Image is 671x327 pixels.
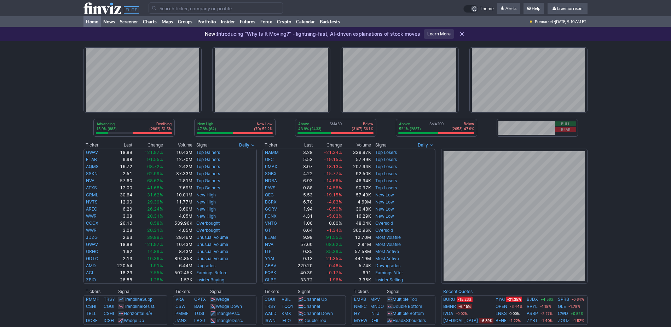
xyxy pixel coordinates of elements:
button: Signals interval [416,142,435,149]
td: 7.69M [163,184,193,191]
a: Backtests [317,16,342,27]
a: VNTG [265,220,277,226]
a: Upgrades [196,263,215,268]
a: DFII [370,318,378,323]
a: EMPB [354,297,366,302]
span: -15.77% [324,171,342,176]
p: Below [451,121,474,126]
td: 0.13 [288,255,313,262]
span: 62.99% [147,171,163,176]
th: Ticker [83,142,108,149]
td: 11.77M [163,199,193,206]
span: Signal [196,142,209,148]
a: NVA [265,242,273,247]
span: -14.66% [324,178,342,183]
span: Asc. [232,311,240,316]
a: New High [196,199,216,205]
p: Above [298,121,322,126]
a: WWR [86,213,97,219]
td: 3.28 [288,149,313,156]
a: Calendar [294,16,317,27]
a: Top Losers [375,171,397,176]
span: -21.34% [324,150,342,155]
a: Earnings After [375,270,403,275]
a: Top Losers [375,164,397,169]
a: Insider Selling [375,277,403,282]
td: 57.60 [108,177,133,184]
a: JDZG [86,235,98,240]
p: 47.8% (64) [197,126,216,131]
span: Signal [375,142,388,148]
a: OPTX [194,297,206,302]
a: ABBV [265,263,276,268]
a: New High [196,213,216,219]
p: Above [399,121,421,126]
a: TUSI [194,311,204,316]
td: 6.93 [288,177,313,184]
a: TrendlineSupp. [124,297,154,302]
a: ASBP [527,310,538,317]
p: (3107) 56.1% [352,126,373,131]
a: CCCX [86,220,98,226]
a: Multiple Bottom [393,311,424,316]
a: Unusual Volume [196,249,228,254]
a: Top Gainers [196,150,220,155]
td: 3.08 [108,227,133,234]
a: ZYBT [527,317,538,324]
a: Head&Shoulders [393,318,426,323]
a: Channel Up [303,297,327,302]
td: 28.46M [163,234,193,241]
a: Crypto [274,16,294,27]
a: Overbought [196,228,220,233]
td: 57.58M [342,248,372,255]
div: SMA200 [398,121,475,132]
a: Top Gainers [196,157,220,162]
span: Premarket · [535,16,555,27]
a: News [101,16,117,27]
p: New Low [254,121,272,126]
a: WALD [265,311,277,316]
span: -14.56% [324,185,342,190]
span: Theme [480,5,494,13]
span: 121.97% [144,242,163,247]
a: Double Bottom [393,304,422,309]
td: 0.88 [288,184,313,191]
a: IVDA [443,310,453,317]
a: New Low [375,192,394,197]
a: SGBX [265,171,277,176]
span: 10.36% [147,256,163,261]
td: 57.49K [342,191,372,199]
a: SPRB [558,296,569,303]
p: New High [197,121,216,126]
span: -18.13% [324,164,342,169]
td: 12.70M [342,234,372,241]
a: Top Gainers [196,178,220,183]
td: 339.97K [342,149,372,156]
a: KMX [282,311,291,316]
a: GORV [265,206,277,212]
a: MPV [370,297,380,302]
a: TriangleAsc. [216,311,240,316]
a: New Low [375,206,394,212]
a: EQBK [265,270,276,275]
a: TQQY [282,304,294,309]
button: Bear [555,127,576,132]
a: NVA [86,178,94,183]
th: Ticker [262,142,288,149]
th: Volume [163,142,193,149]
a: TrendlineResist. [124,304,155,309]
span: 68.72% [147,164,163,169]
a: NMFC [354,304,367,309]
span: -4.83% [327,199,342,205]
a: GLE [558,303,566,310]
span: -5.03% [327,213,342,219]
span: 68.62% [147,178,163,183]
button: Bull [555,121,576,126]
span: Trendline [124,297,142,302]
td: 5.53 [288,191,313,199]
a: Screener [117,16,140,27]
a: Most Active [375,249,399,254]
span: [DATE] 9:10 AM ET [555,16,586,27]
a: Earnings Before [196,270,227,275]
a: PAVS [265,185,276,190]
